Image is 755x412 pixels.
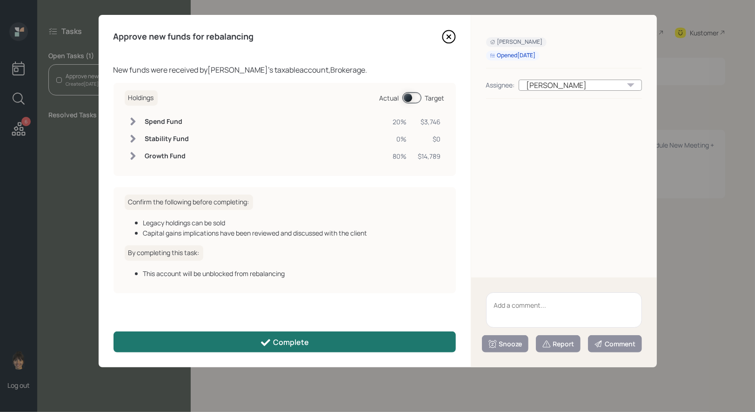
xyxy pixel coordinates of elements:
[536,335,581,352] button: Report
[542,339,575,349] div: Report
[418,151,441,161] div: $14,789
[125,245,203,261] h6: By completing this task:
[588,335,642,352] button: Comment
[114,331,456,352] button: Complete
[594,339,636,349] div: Comment
[380,93,399,103] div: Actual
[488,339,522,349] div: Snooze
[125,195,253,210] h6: Confirm the following before completing:
[393,117,407,127] div: 20%
[145,135,189,143] h6: Stability Fund
[114,64,456,75] div: New funds were received by [PERSON_NAME] 's taxable account, Brokerage .
[143,228,445,238] div: Capital gains implications have been reviewed and discussed with the client
[143,269,445,278] div: This account will be unblocked from rebalancing
[490,52,536,60] div: Opened [DATE]
[418,117,441,127] div: $3,746
[145,152,189,160] h6: Growth Fund
[143,218,445,228] div: Legacy holdings can be sold
[418,134,441,144] div: $0
[482,335,528,352] button: Snooze
[125,90,158,106] h6: Holdings
[114,32,254,42] h4: Approve new funds for rebalancing
[145,118,189,126] h6: Spend Fund
[393,151,407,161] div: 80%
[393,134,407,144] div: 0%
[425,93,445,103] div: Target
[490,38,543,46] div: [PERSON_NAME]
[260,337,309,348] div: Complete
[486,80,515,90] div: Assignee:
[519,80,642,91] div: [PERSON_NAME]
